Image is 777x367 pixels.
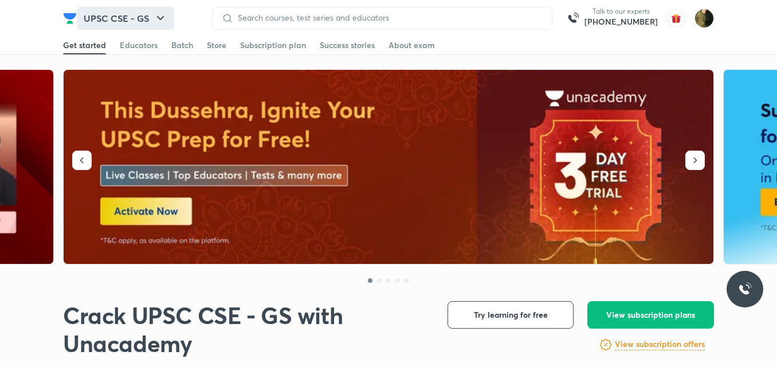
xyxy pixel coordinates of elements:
[667,9,685,27] img: avatar
[606,309,695,321] span: View subscription plans
[63,40,106,51] div: Get started
[240,40,306,51] div: Subscription plan
[587,301,714,329] button: View subscription plans
[207,36,226,54] a: Store
[63,301,429,357] h1: Crack UPSC CSE - GS with Unacademy
[63,11,77,25] img: Company Logo
[584,16,658,27] a: [PHONE_NUMBER]
[207,40,226,51] div: Store
[240,36,306,54] a: Subscription plan
[694,9,714,28] img: Ruhi Chi
[474,309,548,321] span: Try learning for free
[738,282,752,296] img: ttu
[584,7,658,16] p: Talk to our experts
[388,36,435,54] a: About exam
[120,40,158,51] div: Educators
[77,7,174,30] button: UPSC CSE - GS
[448,301,574,329] button: Try learning for free
[615,338,705,350] h6: View subscription offers
[320,36,375,54] a: Success stories
[63,36,106,54] a: Get started
[615,338,705,352] a: View subscription offers
[171,36,193,54] a: Batch
[320,40,375,51] div: Success stories
[388,40,435,51] div: About exam
[120,36,158,54] a: Educators
[562,7,584,30] img: call-us
[233,13,543,22] input: Search courses, test series and educators
[171,40,193,51] div: Batch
